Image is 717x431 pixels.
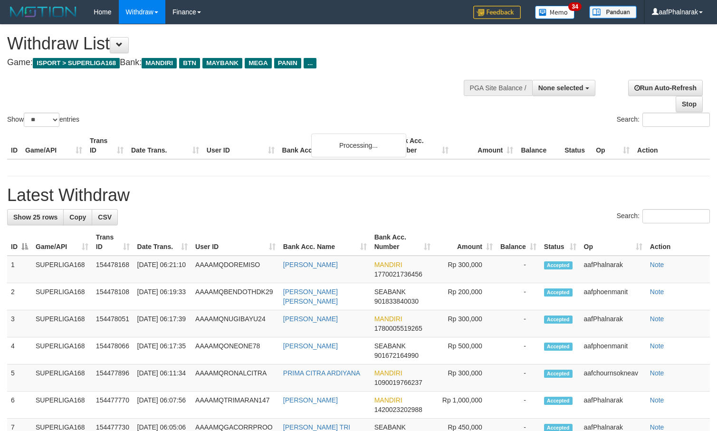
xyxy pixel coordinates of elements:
td: - [497,364,540,392]
th: Op [592,132,633,159]
span: ISPORT > SUPERLIGA168 [33,58,120,68]
td: Rp 200,000 [434,283,497,310]
td: AAAAMQDOREMISO [191,256,279,283]
td: [DATE] 06:19:33 [134,283,192,310]
td: [DATE] 06:07:56 [134,392,192,419]
th: Game/API: activate to sort column ascending [32,229,92,256]
td: SUPERLIGA168 [32,256,92,283]
td: - [497,392,540,419]
span: Copy 1770021736456 to clipboard [374,270,422,278]
td: 154478066 [92,337,134,364]
th: ID [7,132,21,159]
span: Accepted [544,288,573,297]
td: - [497,337,540,364]
a: [PERSON_NAME] [283,315,338,323]
span: MANDIRI [142,58,177,68]
span: Copy 1420023202988 to clipboard [374,406,422,413]
span: MANDIRI [374,369,402,377]
span: Copy 901672164990 to clipboard [374,352,419,359]
td: AAAAMQBENDOTHDK29 [191,283,279,310]
td: 154478168 [92,256,134,283]
td: SUPERLIGA168 [32,364,92,392]
span: MANDIRI [374,396,402,404]
img: Feedback.jpg [473,6,521,19]
td: - [497,310,540,337]
label: Search: [617,209,710,223]
th: Balance [517,132,561,159]
a: CSV [92,209,118,225]
img: MOTION_logo.png [7,5,79,19]
td: aafphoenmanit [580,283,646,310]
th: Action [646,229,710,256]
th: Amount: activate to sort column ascending [434,229,497,256]
td: Rp 300,000 [434,310,497,337]
a: [PERSON_NAME] [PERSON_NAME] [283,288,338,305]
th: Op: activate to sort column ascending [580,229,646,256]
span: SEABANK [374,288,406,296]
td: aafPhalnarak [580,256,646,283]
input: Search: [642,113,710,127]
a: [PERSON_NAME] [283,261,338,268]
td: SUPERLIGA168 [32,310,92,337]
td: [DATE] 06:17:39 [134,310,192,337]
a: Note [650,369,664,377]
div: Processing... [311,134,406,157]
a: Note [650,396,664,404]
span: SEABANK [374,423,406,431]
td: AAAAMQTRIMARAN147 [191,392,279,419]
a: [PERSON_NAME] [283,396,338,404]
th: Bank Acc. Number: activate to sort column ascending [371,229,434,256]
span: SEABANK [374,342,406,350]
td: Rp 300,000 [434,256,497,283]
td: SUPERLIGA168 [32,283,92,310]
span: Copy 1780005519265 to clipboard [374,325,422,332]
a: Note [650,261,664,268]
a: [PERSON_NAME] [283,342,338,350]
a: Stop [676,96,703,112]
th: Game/API [21,132,86,159]
th: Status [561,132,592,159]
span: PANIN [274,58,301,68]
th: Trans ID [86,132,127,159]
img: panduan.png [589,6,637,19]
td: 154477896 [92,364,134,392]
td: aafPhalnarak [580,310,646,337]
td: SUPERLIGA168 [32,337,92,364]
td: 5 [7,364,32,392]
a: Note [650,315,664,323]
input: Search: [642,209,710,223]
a: Run Auto-Refresh [628,80,703,96]
a: PRIMA CITRA ARDIYANA [283,369,360,377]
div: PGA Site Balance / [464,80,532,96]
th: Trans ID: activate to sort column ascending [92,229,134,256]
td: 3 [7,310,32,337]
a: Note [650,423,664,431]
td: 6 [7,392,32,419]
td: aafPhalnarak [580,392,646,419]
span: 34 [568,2,581,11]
label: Show entries [7,113,79,127]
td: 1 [7,256,32,283]
span: Accepted [544,370,573,378]
th: Bank Acc. Number [388,132,452,159]
td: aafphoenmanit [580,337,646,364]
a: Note [650,288,664,296]
td: AAAAMQRONALCITRA [191,364,279,392]
td: Rp 500,000 [434,337,497,364]
span: BTN [179,58,200,68]
td: 154478051 [92,310,134,337]
span: MANDIRI [374,261,402,268]
span: MAYBANK [202,58,242,68]
a: Copy [63,209,92,225]
td: 4 [7,337,32,364]
span: Copy 901833840030 to clipboard [374,297,419,305]
a: Show 25 rows [7,209,64,225]
td: AAAAMQONEONE78 [191,337,279,364]
td: 154478108 [92,283,134,310]
td: Rp 300,000 [434,364,497,392]
h1: Latest Withdraw [7,186,710,205]
span: Accepted [544,397,573,405]
h1: Withdraw List [7,34,468,53]
td: 154477770 [92,392,134,419]
td: aafchournsokneav [580,364,646,392]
